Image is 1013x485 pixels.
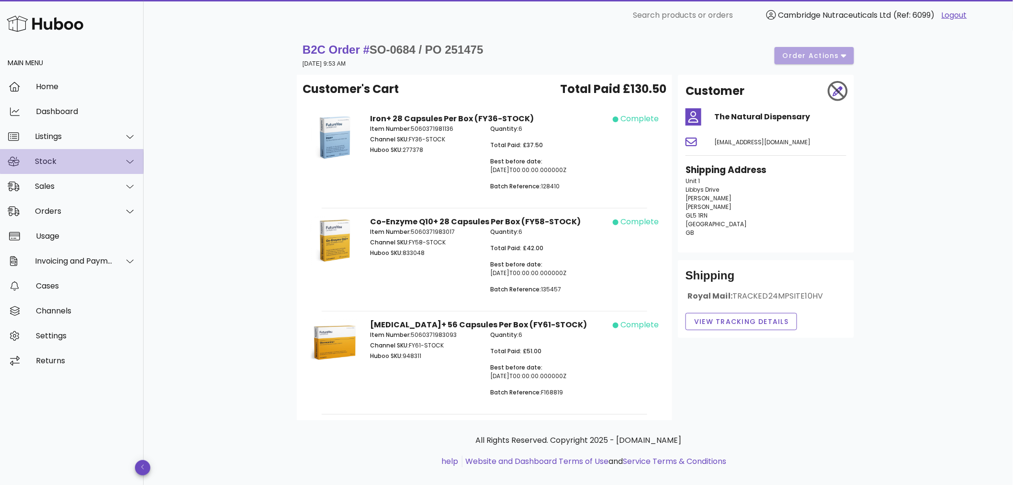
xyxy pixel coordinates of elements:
small: [DATE] 9:53 AM [303,60,346,67]
span: GL5 1RN [686,211,708,219]
p: FY61-STOCK [370,341,479,350]
div: complete [620,216,659,228]
span: [EMAIL_ADDRESS][DOMAIN_NAME] [714,138,811,146]
a: Service Terms & Conditions [623,456,727,467]
div: Royal Mail: [686,291,846,309]
span: Best before date: [490,363,542,371]
span: Huboo SKU: [370,249,403,257]
span: TRACKED24MPSITE10HV [732,290,823,301]
p: [DATE]T00:00:00.000000Z [490,363,599,381]
span: Cambridge Nutraceuticals Ltd [778,10,891,21]
p: 135457 [490,285,599,294]
p: 5060371983017 [370,228,479,236]
div: Settings [36,331,136,340]
div: complete [620,319,659,331]
span: Total Paid £130.50 [560,81,666,98]
span: [GEOGRAPHIC_DATA] [686,220,747,228]
h2: Customer [686,82,744,100]
span: Unit 1 [686,177,700,185]
p: 6 [490,125,599,133]
strong: Co-Enzyme Q10+ 28 Capsules Per Box (FY58-STOCK) [370,216,581,227]
span: [PERSON_NAME] [686,203,732,211]
div: Invoicing and Payments [35,256,113,266]
p: 833048 [370,249,479,257]
a: Logout [942,10,967,21]
div: Listings [35,132,113,141]
strong: [MEDICAL_DATA]+ 56 Capsules Per Box (FY61-STOCK) [370,319,587,330]
img: Product Image [310,113,359,162]
span: SO-0684 / PO 251475 [370,43,484,56]
span: Channel SKU: [370,238,409,246]
span: Batch Reference: [490,285,541,293]
div: Usage [36,231,136,241]
div: Orders [35,207,113,216]
p: 128410 [490,182,599,191]
span: View Tracking details [694,317,789,327]
span: Best before date: [490,157,542,165]
p: 6 [490,228,599,236]
div: Stock [35,157,113,166]
span: (Ref: 6099) [894,10,935,21]
span: Quantity: [490,228,518,236]
span: Total Paid: £42.00 [490,244,543,252]
p: 948311 [370,352,479,360]
div: complete [620,113,659,125]
strong: Iron+ 28 Capsules Per Box (FY36-STOCK) [370,113,534,124]
span: Libbys Drive [686,185,719,194]
p: 5060371983093 [370,331,479,339]
span: Best before date: [490,260,542,268]
div: Sales [35,182,113,191]
p: FY58-STOCK [370,238,479,247]
div: Home [36,82,136,91]
h4: The Natural Dispensary [714,111,846,123]
span: Huboo SKU: [370,352,403,360]
p: 5060371981136 [370,125,479,133]
span: Customer's Cart [303,81,399,98]
span: Batch Reference: [490,182,541,190]
div: Dashboard [36,107,136,116]
span: Total Paid: £51.00 [490,347,541,355]
span: Channel SKU: [370,341,409,349]
img: Product Image [310,319,359,368]
img: Huboo Logo [7,13,83,34]
span: Item Number: [370,125,411,133]
p: [DATE]T00:00:00.000000Z [490,260,599,277]
span: Quantity: [490,331,518,339]
span: [PERSON_NAME] [686,194,732,202]
div: Returns [36,356,136,365]
span: Total Paid: £37.50 [490,141,543,149]
h3: Shipping Address [686,163,846,177]
span: Item Number: [370,331,411,339]
div: Cases [36,281,136,290]
span: Batch Reference: [490,388,541,396]
p: 6 [490,331,599,339]
p: FY36-STOCK [370,135,479,144]
a: help [442,456,459,467]
p: F168819 [490,388,599,397]
a: Website and Dashboard Terms of Use [466,456,609,467]
div: Shipping [686,268,846,291]
span: Item Number: [370,228,411,236]
strong: B2C Order # [303,43,484,56]
span: Huboo SKU: [370,146,403,154]
span: Channel SKU: [370,135,409,143]
img: Product Image [310,216,359,265]
li: and [462,456,727,467]
span: GB [686,229,694,237]
div: Channels [36,306,136,315]
p: All Rights Reserved. Copyright 2025 - [DOMAIN_NAME] [304,435,852,446]
span: Quantity: [490,125,518,133]
p: 277378 [370,146,479,154]
p: [DATE]T00:00:00.000000Z [490,157,599,174]
button: View Tracking details [686,313,797,330]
